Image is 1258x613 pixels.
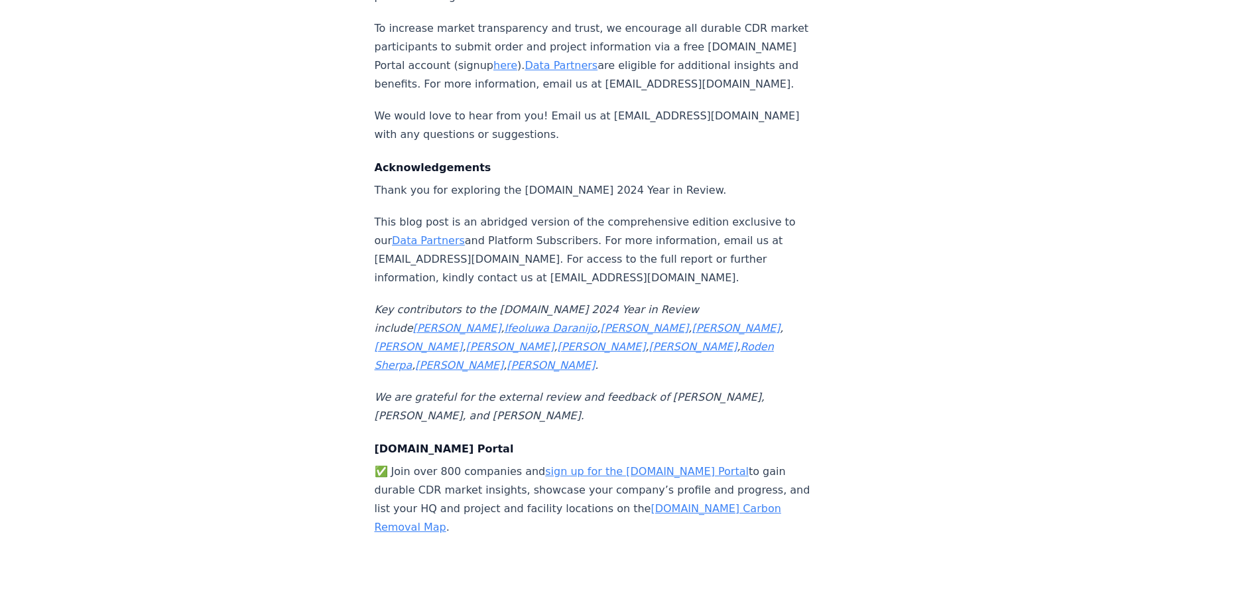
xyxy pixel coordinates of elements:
a: [PERSON_NAME] [466,340,554,353]
a: [PERSON_NAME] [375,340,463,353]
a: Data Partners [525,59,598,72]
a: Ifeoluwa Daranijo [504,322,597,334]
h4: [DOMAIN_NAME] Portal [375,441,814,457]
a: [PERSON_NAME] [415,359,503,372]
p: We would love to hear from you! Email us at [EMAIL_ADDRESS][DOMAIN_NAME] with any questions or su... [375,107,814,144]
h4: Acknowledgements [375,160,814,176]
em: Key contributors to the [DOMAIN_NAME] 2024 Year in Review include , , , , , , , , , , . [375,303,784,372]
a: [PERSON_NAME] [558,340,646,353]
a: [PERSON_NAME] [600,322,688,334]
a: Data Partners [392,234,465,247]
p: To increase market transparency and trust, we encourage all durable CDR market participants to su... [375,19,814,94]
a: [PERSON_NAME] [649,340,737,353]
a: [PERSON_NAME] [692,322,780,334]
a: here [493,59,517,72]
p: This blog post is an abridged version of the comprehensive edition exclusive to our and Platform ... [375,213,814,287]
a: [PERSON_NAME] [507,359,595,372]
em: We are grateful for the external review and feedback of [PERSON_NAME], [PERSON_NAME], and [PERSON... [375,391,765,422]
a: sign up for the [DOMAIN_NAME] Portal [545,465,749,478]
a: [PERSON_NAME] [412,322,501,334]
p: Thank you for exploring the [DOMAIN_NAME] 2024 Year in Review. [375,181,814,200]
a: [DOMAIN_NAME] Carbon Removal Map [375,502,781,533]
p: ✅ Join over 800 companies and to gain durable CDR market insights, showcase your company’s profil... [375,462,814,537]
a: Roden Sherpa [375,340,774,372]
